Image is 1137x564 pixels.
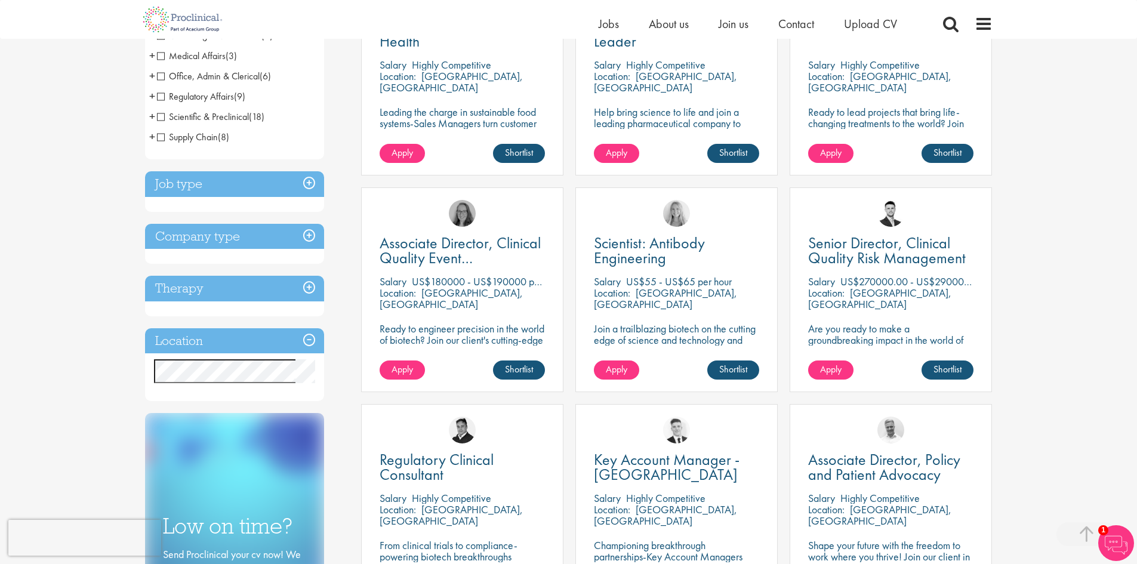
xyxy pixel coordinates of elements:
[808,58,835,72] span: Salary
[594,69,737,94] p: [GEOGRAPHIC_DATA], [GEOGRAPHIC_DATA]
[808,233,966,268] span: Senior Director, Clinical Quality Risk Management
[145,171,324,197] h3: Job type
[493,360,545,380] a: Shortlist
[808,360,853,380] a: Apply
[380,69,416,83] span: Location:
[594,491,621,505] span: Salary
[149,128,155,146] span: +
[840,275,1030,288] p: US$270000.00 - US$290000.00 per annum
[820,146,842,159] span: Apply
[157,110,249,123] span: Scientific & Preclinical
[594,233,705,268] span: Scientist: Antibody Engineering
[392,146,413,159] span: Apply
[249,110,264,123] span: (18)
[808,106,973,163] p: Ready to lead projects that bring life-changing treatments to the world? Join our client at the f...
[145,276,324,301] h3: Therapy
[663,200,690,227] img: Shannon Briggs
[606,146,627,159] span: Apply
[778,16,814,32] a: Contact
[820,363,842,375] span: Apply
[380,236,545,266] a: Associate Director, Clinical Quality Event Management (GCP)
[707,360,759,380] a: Shortlist
[149,67,155,85] span: +
[380,286,523,311] p: [GEOGRAPHIC_DATA], [GEOGRAPHIC_DATA]
[493,144,545,163] a: Shortlist
[380,491,406,505] span: Salary
[594,106,759,163] p: Help bring science to life and join a leading pharmaceutical company to play a key role in delive...
[594,503,630,516] span: Location:
[808,286,951,311] p: [GEOGRAPHIC_DATA], [GEOGRAPHIC_DATA]
[157,70,271,82] span: Office, Admin & Clerical
[840,491,920,505] p: Highly Competitive
[877,417,904,443] a: Joshua Bye
[145,328,324,354] h3: Location
[707,144,759,163] a: Shortlist
[626,58,705,72] p: Highly Competitive
[149,87,155,105] span: +
[599,16,619,32] a: Jobs
[663,417,690,443] img: Nicolas Daniel
[594,144,639,163] a: Apply
[157,90,245,103] span: Regulatory Affairs
[157,131,229,143] span: Supply Chain
[412,275,572,288] p: US$180000 - US$190000 per annum
[218,131,229,143] span: (8)
[157,50,226,62] span: Medical Affairs
[594,360,639,380] a: Apply
[594,58,621,72] span: Salary
[380,275,406,288] span: Salary
[922,360,973,380] a: Shortlist
[380,323,545,380] p: Ready to engineer precision in the world of biotech? Join our client's cutting-edge team and play...
[844,16,897,32] a: Upload CV
[594,275,621,288] span: Salary
[808,286,845,300] span: Location:
[649,16,689,32] a: About us
[626,491,705,505] p: Highly Competitive
[808,323,973,380] p: Are you ready to make a groundbreaking impact in the world of biotechnology? Join a growing compa...
[808,275,835,288] span: Salary
[380,233,541,283] span: Associate Director, Clinical Quality Event Management (GCP)
[594,452,759,482] a: Key Account Manager - [GEOGRAPHIC_DATA]
[149,47,155,64] span: +
[594,19,759,49] a: Drug Product Project Leader
[449,417,476,443] img: Peter Duvall
[380,19,545,49] a: Sales Manager - Animal Health
[380,503,523,528] p: [GEOGRAPHIC_DATA], [GEOGRAPHIC_DATA]
[922,144,973,163] a: Shortlist
[594,503,737,528] p: [GEOGRAPHIC_DATA], [GEOGRAPHIC_DATA]
[380,360,425,380] a: Apply
[157,70,260,82] span: Office, Admin & Clerical
[412,58,491,72] p: Highly Competitive
[449,200,476,227] img: Ingrid Aymes
[163,514,306,538] h3: Low on time?
[380,69,523,94] p: [GEOGRAPHIC_DATA], [GEOGRAPHIC_DATA]
[877,200,904,227] img: Joshua Godden
[234,90,245,103] span: (9)
[808,491,835,505] span: Salary
[157,90,234,103] span: Regulatory Affairs
[157,50,237,62] span: Medical Affairs
[808,236,973,266] a: Senior Director, Clinical Quality Risk Management
[808,449,960,485] span: Associate Director, Policy and Patient Advocacy
[719,16,748,32] a: Join us
[808,144,853,163] a: Apply
[594,69,630,83] span: Location:
[808,503,845,516] span: Location:
[145,224,324,249] h3: Company type
[606,363,627,375] span: Apply
[157,110,264,123] span: Scientific & Preclinical
[594,236,759,266] a: Scientist: Antibody Engineering
[412,491,491,505] p: Highly Competitive
[594,286,630,300] span: Location:
[1098,525,1134,561] img: Chatbot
